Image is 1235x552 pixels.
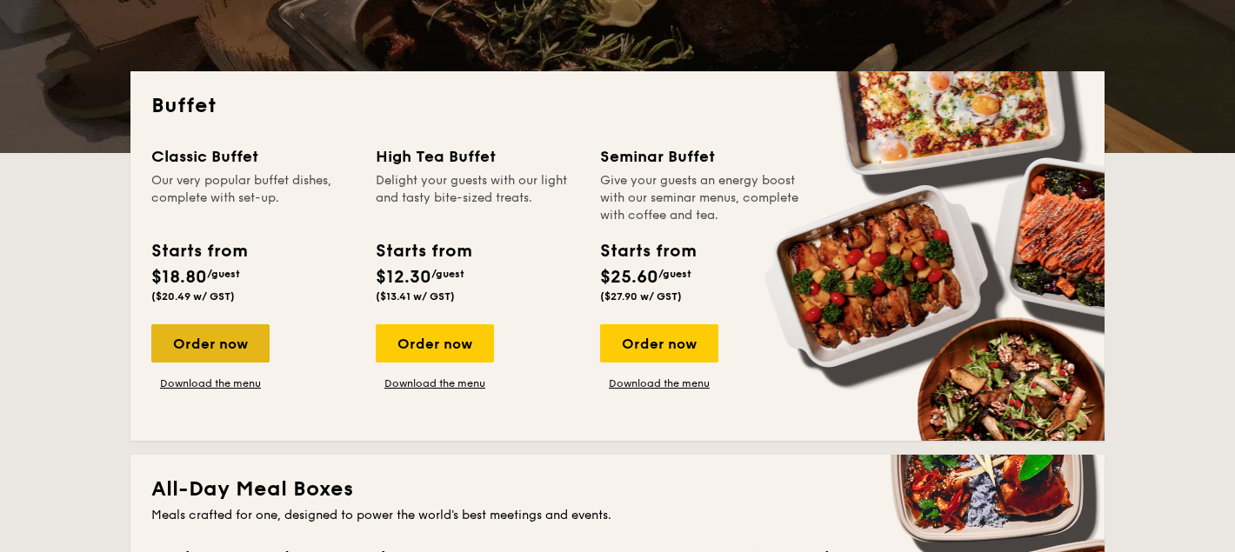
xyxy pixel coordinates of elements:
h2: Buffet [151,92,1084,120]
div: Give your guests an energy boost with our seminar menus, complete with coffee and tea. [600,172,804,224]
span: $18.80 [151,267,207,288]
span: $25.60 [600,267,658,288]
a: Download the menu [376,376,494,390]
a: Download the menu [600,376,718,390]
span: /guest [658,268,691,280]
div: High Tea Buffet [376,144,579,169]
div: Order now [151,324,270,362]
span: ($20.49 w/ GST) [151,290,235,303]
span: ($27.90 w/ GST) [600,290,682,303]
div: Starts from [600,238,695,264]
span: /guest [207,268,240,280]
div: Seminar Buffet [600,144,804,169]
div: Our very popular buffet dishes, complete with set-up. [151,172,355,224]
div: Classic Buffet [151,144,355,169]
div: Starts from [151,238,246,264]
span: ($13.41 w/ GST) [376,290,455,303]
h2: All-Day Meal Boxes [151,476,1084,503]
span: /guest [431,268,464,280]
span: $12.30 [376,267,431,288]
div: Meals crafted for one, designed to power the world's best meetings and events. [151,507,1084,524]
div: Starts from [376,238,471,264]
a: Download the menu [151,376,270,390]
div: Delight your guests with our light and tasty bite-sized treats. [376,172,579,224]
div: Order now [376,324,494,362]
div: Order now [600,324,718,362]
